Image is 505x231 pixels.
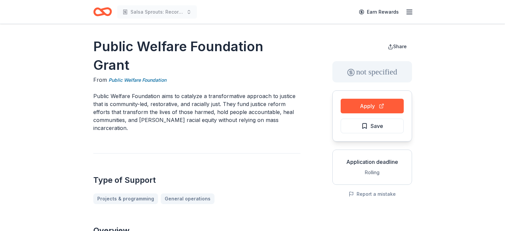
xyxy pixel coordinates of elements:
span: Share [393,44,407,49]
a: Projects & programming [93,193,158,204]
p: Public Welfare Foundation aims to catalyze a transformative approach to justice that is community... [93,92,300,132]
a: Public Welfare Foundation [109,76,166,84]
button: Share [382,40,412,53]
h2: Type of Support [93,175,300,185]
a: Home [93,4,112,20]
h1: Public Welfare Foundation Grant [93,37,300,74]
button: Apply [341,99,404,113]
div: Application deadline [338,158,406,166]
button: Save [341,119,404,133]
div: Rolling [338,169,406,176]
span: Salsa Sprouts: Record-Setting Family Garden Day [130,8,184,16]
a: General operations [161,193,214,204]
a: Earn Rewards [355,6,403,18]
span: Save [371,122,383,130]
button: Report a mistake [349,190,396,198]
button: Salsa Sprouts: Record-Setting Family Garden Day [117,5,197,19]
div: not specified [332,61,412,82]
div: From [93,76,300,84]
